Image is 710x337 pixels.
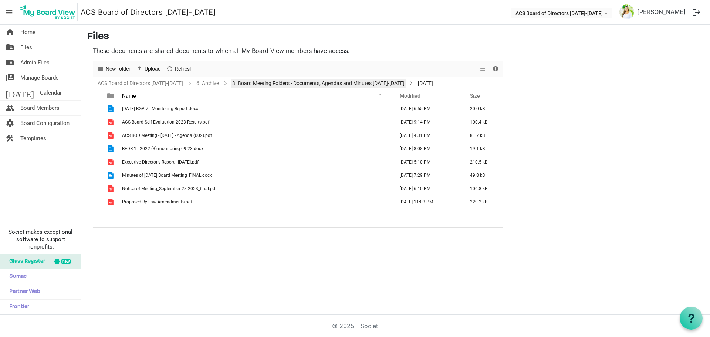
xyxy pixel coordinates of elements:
[489,61,502,77] div: Details
[392,169,462,182] td: September 21, 2023 7:29 PM column header Modified
[462,115,503,129] td: 100.4 kB is template cell column header Size
[81,5,216,20] a: ACS Board of Directors [DATE]-[DATE]
[163,61,195,77] div: Refresh
[93,46,503,55] p: These documents are shared documents to which all My Board View members have access.
[103,169,120,182] td: is template cell column header type
[122,106,198,111] span: [DATE] BGP 7 - Monitoring Report.docx
[462,102,503,115] td: 20.0 kB is template cell column header Size
[120,102,392,115] td: 28 Sept 2023 BGP 7 - Monitoring Report.docx is template cell column header Name
[462,155,503,169] td: 210.5 kB is template cell column header Size
[103,142,120,155] td: is template cell column header type
[20,101,60,115] span: Board Members
[462,169,503,182] td: 49.8 kB is template cell column header Size
[392,155,462,169] td: September 25, 2023 5:10 PM column header Modified
[135,64,162,74] button: Upload
[3,228,78,250] span: Societ makes exceptional software to support nonprofits.
[87,31,704,43] h3: Files
[120,142,392,155] td: BEDR 1 - 2022 (3) monitoring 09 23.docx is template cell column header Name
[2,5,16,19] span: menu
[144,64,162,74] span: Upload
[6,55,14,70] span: folder_shared
[6,284,40,299] span: Partner Web
[20,116,70,131] span: Board Configuration
[20,25,35,40] span: Home
[6,269,27,284] span: Sumac
[619,4,634,19] img: P1o51ie7xrVY5UL7ARWEW2r7gNC2P9H9vlLPs2zch7fLSXidsvLolGPwwA3uyx8AkiPPL2cfIerVbTx3yTZ2nQ_thumb.png
[120,129,392,142] td: ACS BOD Meeting - September 28 2023 - Agenda (002).pdf is template cell column header Name
[122,159,199,165] span: Executive Director's Report - [DATE].pdf
[20,70,59,85] span: Manage Boards
[20,55,50,70] span: Admin Files
[18,3,78,21] img: My Board View Logo
[6,254,45,269] span: Glass Register
[195,79,220,88] a: 6. Archive
[6,300,29,314] span: Frontier
[93,102,103,115] td: checkbox
[511,8,612,18] button: ACS Board of Directors 2024-2025 dropdownbutton
[6,85,34,100] span: [DATE]
[105,64,131,74] span: New folder
[93,195,103,209] td: checkbox
[93,115,103,129] td: checkbox
[392,129,462,142] td: September 28, 2023 4:31 PM column header Modified
[6,101,14,115] span: people
[40,85,62,100] span: Calendar
[174,64,193,74] span: Refresh
[416,79,435,88] span: [DATE]
[103,129,120,142] td: is template cell column header type
[400,93,420,99] span: Modified
[462,182,503,195] td: 106.8 kB is template cell column header Size
[122,133,212,138] span: ACS BOD Meeting - [DATE] - Agenda (002).pdf
[122,186,217,191] span: Notice of Meeting_September 28 2023_final.pdf
[120,182,392,195] td: Notice of Meeting_September 28 2023_final.pdf is template cell column header Name
[122,173,212,178] span: Minutes of [DATE] Board Meeting_FINAL.docx
[18,3,81,21] a: My Board View Logo
[93,129,103,142] td: checkbox
[392,142,462,155] td: September 25, 2023 8:08 PM column header Modified
[122,119,209,125] span: ACS Board Self-Evaluation 2023 Results.pdf
[462,142,503,155] td: 19.1 kB is template cell column header Size
[462,195,503,209] td: 229.2 kB is template cell column header Size
[689,4,704,20] button: logout
[6,131,14,146] span: construction
[61,259,71,264] div: new
[133,61,163,77] div: Upload
[6,40,14,55] span: folder_shared
[6,70,14,85] span: switch_account
[477,61,489,77] div: View
[93,142,103,155] td: checkbox
[93,169,103,182] td: checkbox
[634,4,689,19] a: [PERSON_NAME]
[103,182,120,195] td: is template cell column header type
[96,79,185,88] a: ACS Board of Directors [DATE]-[DATE]
[6,116,14,131] span: settings
[93,182,103,195] td: checkbox
[96,64,132,74] button: New folder
[103,102,120,115] td: is template cell column header type
[122,199,192,205] span: Proposed By-Law Amendments.pdf
[165,64,194,74] button: Refresh
[103,115,120,129] td: is template cell column header type
[20,40,32,55] span: Files
[120,195,392,209] td: Proposed By-Law Amendments.pdf is template cell column header Name
[392,115,462,129] td: September 21, 2023 9:14 PM column header Modified
[120,115,392,129] td: ACS Board Self-Evaluation 2023 Results.pdf is template cell column header Name
[392,182,462,195] td: September 14, 2023 6:10 PM column header Modified
[231,79,406,88] a: 3. Board Meeting Folders - Documents, Agendas and Minutes [DATE]-[DATE]
[462,129,503,142] td: 81.7 kB is template cell column header Size
[478,64,487,74] button: View dropdownbutton
[122,93,136,99] span: Name
[122,146,203,151] span: BEDR 1 - 2022 (3) monitoring 09 23.docx
[120,155,392,169] td: Executive Director's Report - 28 September 2023.pdf is template cell column header Name
[332,322,378,330] a: © 2025 - Societ
[103,195,120,209] td: is template cell column header type
[470,93,480,99] span: Size
[120,169,392,182] td: Minutes of June 26 2023 Board Meeting_FINAL.docx is template cell column header Name
[392,195,462,209] td: September 21, 2023 11:03 PM column header Modified
[392,102,462,115] td: September 24, 2023 6:55 PM column header Modified
[20,131,46,146] span: Templates
[103,155,120,169] td: is template cell column header type
[6,25,14,40] span: home
[491,64,501,74] button: Details
[93,155,103,169] td: checkbox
